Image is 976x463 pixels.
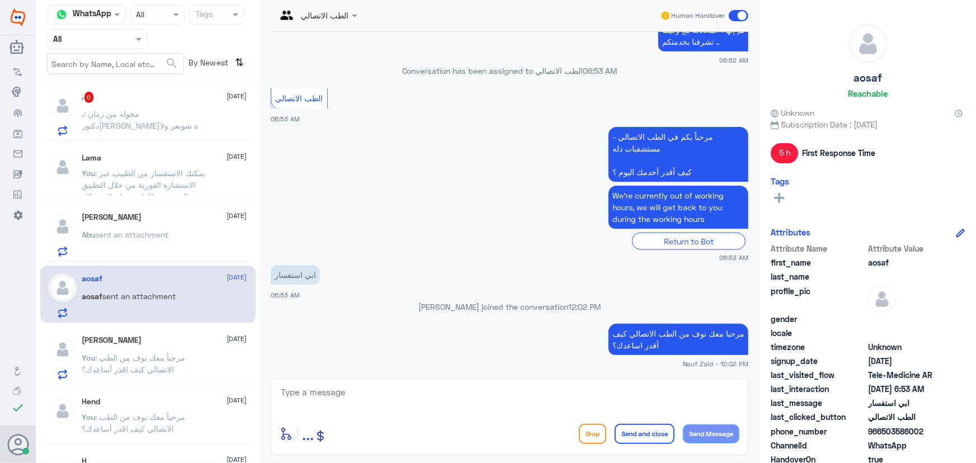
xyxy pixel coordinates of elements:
[227,152,247,162] span: [DATE]
[96,230,169,239] span: sent an attachment
[771,119,965,130] span: Subscription Date : [DATE]
[683,424,739,443] button: Send Message
[82,353,96,362] span: You
[868,411,949,423] span: الطب الاتصالي
[771,271,866,282] span: last_name
[868,313,949,325] span: null
[771,341,866,353] span: timezone
[583,66,617,75] span: 06:53 AM
[868,355,949,367] span: 2025-10-06T22:19:50.483Z
[302,423,314,443] span: ...
[683,359,748,368] span: Nouf Zaid - 12:02 PM
[771,426,866,437] span: phone_number
[271,65,748,77] p: Conversation has been assigned to الطب الاتصالي
[49,397,77,425] img: defaultAdmin.png
[609,127,748,182] p: 7/10/2025, 6:53 AM
[7,434,29,455] button: Avatar
[82,291,103,301] span: aosaf
[82,230,96,239] span: Abu
[302,421,314,446] button: ...
[49,92,77,120] img: defaultAdmin.png
[82,168,206,248] span: : يمكنك الاستفسار من الطبيب عبر الاستشارة الفورية من خلال التطبيق والتي من خلالها يتم تواصلك بشكل...
[771,227,810,237] h6: Attributes
[771,257,866,268] span: first_name
[771,143,798,163] span: 5 h
[227,272,247,282] span: [DATE]
[632,233,746,250] div: Return to Bot
[868,341,949,353] span: Unknown
[82,336,142,345] h5: صقر القحطاني
[227,395,247,405] span: [DATE]
[194,8,213,22] div: Tags
[848,88,888,98] h6: Reachable
[82,412,96,422] span: You
[82,153,102,163] h5: Lama
[719,55,748,65] span: 06:52 AM
[84,92,94,103] span: 6
[82,109,84,119] span: .
[48,54,183,74] input: Search by Name, Local etc…
[82,92,94,103] h5: .
[49,336,77,363] img: defaultAdmin.png
[103,291,176,301] span: sent an attachment
[771,369,866,381] span: last_visited_flow
[271,265,320,285] p: 7/10/2025, 6:53 AM
[868,243,949,254] span: Attribute Value
[771,397,866,409] span: last_message
[11,8,25,26] img: Widebot Logo
[82,412,186,433] span: : مرحباً معك نوف من الطب الاتصالي كيف اقدر أساعدك؟
[82,212,142,222] h5: Abu Abdulmalik
[271,115,300,122] span: 06:53 AM
[868,397,949,409] span: ابي استفسار
[184,53,231,75] span: By Newest
[49,274,77,302] img: defaultAdmin.png
[82,168,96,178] span: You
[671,11,725,21] span: Human Handover
[771,440,866,451] span: ChannelId
[227,334,247,344] span: [DATE]
[579,424,606,444] button: Drop
[658,20,748,51] p: 7/10/2025, 6:52 AM
[868,440,949,451] span: 2
[276,93,323,103] span: الطب الاتصالي
[771,313,866,325] span: gender
[53,6,70,23] img: whatsapp.png
[849,25,887,63] img: defaultAdmin.png
[868,327,949,339] span: null
[771,176,789,186] h6: Tags
[11,401,25,414] i: check
[227,211,247,221] span: [DATE]
[615,424,675,444] button: Send and close
[868,369,949,381] span: Tele-Medicine AR
[771,107,814,119] span: Unknown
[271,291,300,299] span: 06:53 AM
[235,53,244,72] i: ⇅
[771,327,866,339] span: locale
[271,301,748,313] p: [PERSON_NAME] joined the conversation
[568,302,601,311] span: 12:02 PM
[609,186,748,229] p: 7/10/2025, 6:53 AM
[771,243,866,254] span: Attribute Name
[868,285,896,313] img: defaultAdmin.png
[609,324,748,355] p: 7/10/2025, 12:02 PM
[49,153,77,181] img: defaultAdmin.png
[771,383,866,395] span: last_interaction
[868,426,949,437] span: 966503586002
[227,91,247,101] span: [DATE]
[165,56,178,70] span: search
[868,257,949,268] span: aosaf
[771,355,866,367] span: signup_date
[854,72,882,84] h5: aosaf
[82,397,101,407] h5: Hend
[49,212,77,240] img: defaultAdmin.png
[82,109,199,142] span: : محوله من زمان دكتور[PERSON_NAME]ه شويعر ولا في رد
[802,147,875,159] span: First Response Time
[165,54,178,73] button: search
[82,353,186,374] span: : مرحباً معك نوف من الطب الاتصالي كيف اقدر أساعدك؟
[868,383,949,395] span: 2025-10-07T03:53:12.534Z
[771,285,866,311] span: profile_pic
[771,411,866,423] span: last_clicked_button
[719,253,748,262] span: 06:53 AM
[82,274,103,284] h5: aosaf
